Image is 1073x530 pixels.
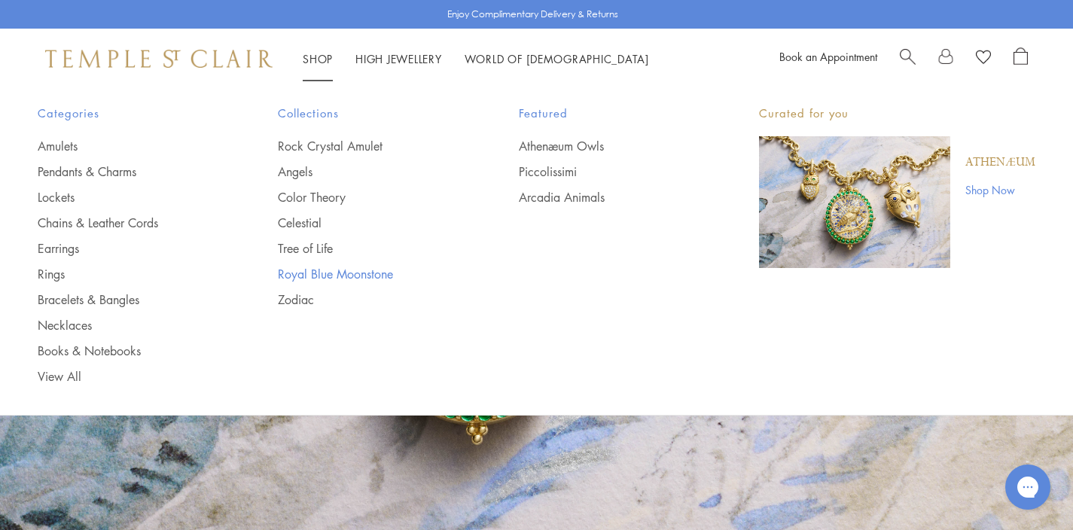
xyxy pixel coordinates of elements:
[278,240,458,257] a: Tree of Life
[759,104,1035,123] p: Curated for you
[38,368,218,385] a: View All
[278,215,458,231] a: Celestial
[355,51,442,66] a: High JewelleryHigh Jewellery
[38,104,218,123] span: Categories
[303,50,649,69] nav: Main navigation
[38,343,218,359] a: Books & Notebooks
[38,291,218,308] a: Bracelets & Bangles
[38,163,218,180] a: Pendants & Charms
[38,189,218,206] a: Lockets
[998,459,1058,515] iframe: Gorgias live chat messenger
[519,104,699,123] span: Featured
[965,181,1035,198] a: Shop Now
[38,215,218,231] a: Chains & Leather Cords
[519,189,699,206] a: Arcadia Animals
[900,47,916,70] a: Search
[303,51,333,66] a: ShopShop
[976,47,991,70] a: View Wishlist
[38,138,218,154] a: Amulets
[38,240,218,257] a: Earrings
[779,49,877,64] a: Book an Appointment
[278,138,458,154] a: Rock Crystal Amulet
[1014,47,1028,70] a: Open Shopping Bag
[278,266,458,282] a: Royal Blue Moonstone
[38,266,218,282] a: Rings
[278,104,458,123] span: Collections
[519,138,699,154] a: Athenæum Owls
[278,163,458,180] a: Angels
[278,291,458,308] a: Zodiac
[447,7,618,22] p: Enjoy Complimentary Delivery & Returns
[278,189,458,206] a: Color Theory
[38,317,218,334] a: Necklaces
[465,51,649,66] a: World of [DEMOGRAPHIC_DATA]World of [DEMOGRAPHIC_DATA]
[45,50,273,68] img: Temple St. Clair
[519,163,699,180] a: Piccolissimi
[965,154,1035,171] a: Athenæum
